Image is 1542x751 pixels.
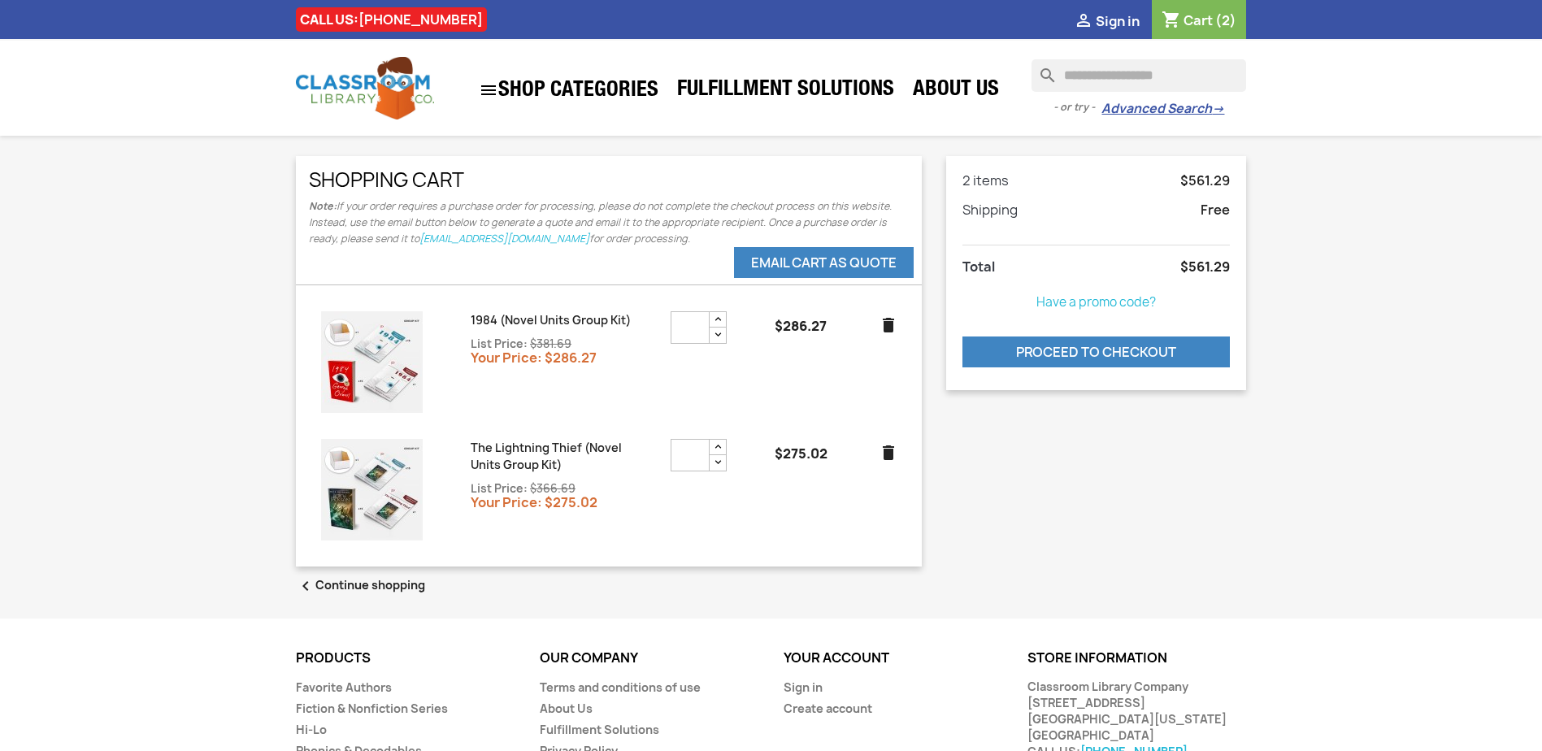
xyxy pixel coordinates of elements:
[1201,202,1230,218] span: Free
[775,317,827,335] strong: $286.27
[1162,11,1236,29] a: Shopping cart link containing 2 product(s)
[296,57,434,119] img: Classroom Library Company
[419,232,589,245] a: [EMAIL_ADDRESS][DOMAIN_NAME]
[309,169,909,190] h1: Shopping Cart
[358,11,483,28] a: [PHONE_NUMBER]
[471,440,622,472] a: The Lightning Thief (Novel Units Group Kit)
[471,312,631,328] a: 1984 (Novel Units Group Kit)
[1180,258,1230,275] span: $561.29
[296,651,515,666] p: Products
[296,679,392,695] a: Favorite Authors
[296,576,315,596] i: chevron_left
[309,198,909,247] p: If your order requires a purchase order for processing, please do not complete the checkout proce...
[1032,59,1246,92] input: Search
[321,311,423,413] img: 1984 (Novel Units Group Kit)
[296,722,327,737] a: Hi-Lo
[734,247,914,278] button: eMail Cart as Quote
[784,649,889,666] a: Your account
[879,315,898,335] a: delete
[962,258,995,276] span: Total
[545,493,597,511] span: $275.02
[540,722,659,737] a: Fulfillment Solutions
[962,336,1231,367] a: Proceed to checkout
[775,445,827,462] strong: $275.02
[471,493,542,511] span: Your Price:
[962,201,1018,219] span: Shipping
[530,336,571,351] span: $381.69
[540,701,593,716] a: About Us
[1162,11,1181,31] i: shopping_cart
[1053,99,1101,115] span: - or try -
[1101,101,1224,117] a: Advanced Search→
[471,349,542,367] span: Your Price:
[1212,101,1224,117] span: →
[1074,12,1093,32] i: 
[671,439,710,471] input: The Lightning Thief (Novel Units Group Kit) product quantity field
[1180,172,1230,189] span: $561.29
[879,443,898,462] a: delete
[540,651,759,666] p: Our company
[1215,11,1236,29] span: (2)
[669,75,902,107] a: Fulfillment Solutions
[471,481,528,496] span: List Price:
[1027,651,1247,666] p: Store information
[530,481,576,496] span: $366.69
[296,577,425,593] a: chevron_leftContinue shopping
[905,75,1007,107] a: About Us
[479,80,498,100] i: 
[1184,11,1213,29] span: Cart
[1036,293,1156,310] a: Have a promo code?
[545,349,597,367] span: $286.27
[296,701,448,716] a: Fiction & Nonfiction Series
[471,336,528,351] span: List Price:
[540,679,701,695] a: Terms and conditions of use
[471,72,667,108] a: SHOP CATEGORIES
[962,171,1009,189] span: 2 items
[321,439,423,540] img: The Lightning Thief (Novel Units Group Kit)
[1074,12,1140,30] a:  Sign in
[1032,59,1051,79] i: search
[309,199,337,213] b: Note:
[784,701,872,716] a: Create account
[784,679,823,695] a: Sign in
[671,311,710,344] input: 1984 (Novel Units Group Kit) product quantity field
[1096,12,1140,30] span: Sign in
[296,7,487,32] div: CALL US:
